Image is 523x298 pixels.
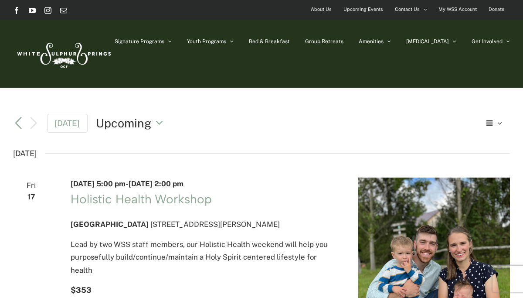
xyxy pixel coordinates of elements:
time: - [71,179,183,188]
nav: Main Menu [115,20,510,63]
span: Youth Programs [187,39,226,44]
a: Group Retreats [305,20,343,63]
a: Facebook [13,7,20,14]
span: [GEOGRAPHIC_DATA] [71,220,149,229]
a: Previous Events [13,118,24,128]
span: [DATE] 2:00 pm [129,179,183,188]
span: Upcoming [96,115,152,131]
a: Get Involved [472,20,510,63]
span: [STREET_ADDRESS][PERSON_NAME] [150,220,280,229]
a: [DATE] [47,114,88,133]
a: Email [60,7,67,14]
a: [MEDICAL_DATA] [406,20,456,63]
span: [DATE] 5:00 pm [71,179,126,188]
a: Amenities [359,20,391,63]
span: Get Involved [472,39,503,44]
span: Fri [13,179,50,192]
time: [DATE] [13,147,37,161]
span: Signature Programs [115,39,164,44]
span: Group Retreats [305,39,343,44]
span: Bed & Breakfast [249,39,290,44]
img: White Sulphur Springs Logo [13,33,113,74]
button: Next Events [28,116,39,130]
a: Signature Programs [115,20,172,63]
span: Upcoming Events [343,3,383,16]
span: About Us [311,3,332,16]
span: Donate [489,3,504,16]
a: Holistic Health Workshop [71,192,212,206]
span: My WSS Account [438,3,477,16]
p: Lead by two WSS staff members, our Holistic Health weekend will help you purposefully build/conti... [71,238,337,277]
a: Bed & Breakfast [249,20,290,63]
span: [MEDICAL_DATA] [406,39,449,44]
button: Upcoming [96,115,168,131]
span: $353 [71,285,92,295]
span: 17 [13,191,50,203]
a: Instagram [44,7,51,14]
a: Youth Programs [187,20,234,63]
a: YouTube [29,7,36,14]
span: Amenities [359,39,384,44]
span: Contact Us [395,3,420,16]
